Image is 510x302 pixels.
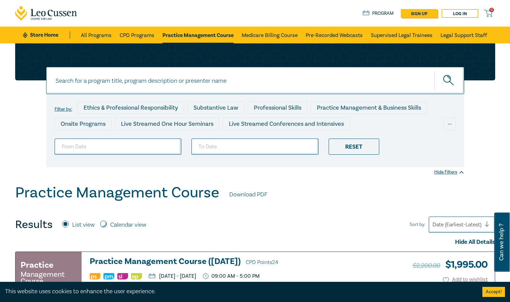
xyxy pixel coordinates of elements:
[110,221,146,229] label: Calendar view
[90,257,367,267] a: Practice Management Course ([DATE]) CPD Points24
[371,27,432,43] a: Supervised Legal Trainees
[442,9,478,18] a: Log in
[187,101,244,114] div: Substantive Law
[401,9,438,18] a: sign up
[55,117,112,130] div: Onsite Programs
[55,139,182,155] input: From Date
[443,276,488,284] button: Add to wishlist
[248,101,307,114] div: Professional Skills
[242,27,298,43] a: Medicare Billing Course
[117,273,128,279] img: Substantive Law
[306,27,363,43] a: Pre-Recorded Webcasts
[311,101,427,114] div: Practice Management & Business Skills
[223,117,350,130] div: Live Streamed Conferences and Intensives
[72,221,95,229] label: List view
[120,27,154,43] a: CPD Programs
[246,259,278,266] span: CPD Points 24
[432,221,434,228] input: Sort by
[131,273,142,279] img: Ethics & Professional Responsibility
[363,10,394,17] a: Program
[46,67,464,94] input: Search for a program title, program description or presenter name
[55,134,161,146] div: Live Streamed Practical Workshops
[165,134,242,146] div: Pre-Recorded Webcasts
[434,169,464,176] div: Hide Filters
[444,117,456,130] div: ...
[21,259,54,271] h3: Practice
[482,287,505,297] button: Accept cookies
[489,8,494,12] span: 0
[115,117,219,130] div: Live Streamed One Hour Seminars
[413,261,440,270] span: $2,200.00
[21,271,77,285] small: Management Course
[103,273,114,279] img: Practice Management & Business Skills
[203,273,260,279] p: 09:00 AM - 5:00 PM
[23,31,70,39] a: Store Home
[5,287,472,296] div: This website uses cookies to enhance the user experience.
[55,107,72,112] label: Filter by:
[15,218,53,231] h4: Results
[191,139,319,155] input: To Date
[498,217,505,268] span: Can we help ?
[329,139,379,155] div: Reset
[15,238,495,247] div: Hide All Details
[323,134,385,146] div: National Programs
[413,257,488,272] h3: $ 1,995.00
[149,273,196,279] p: [DATE] - [DATE]
[162,27,234,43] a: Practice Management Course
[90,257,367,267] h3: Practice Management Course ([DATE])
[15,184,219,201] h1: Practice Management Course
[229,190,267,199] a: Download PDF
[81,27,112,43] a: All Programs
[441,27,487,43] a: Legal Support Staff
[410,221,425,228] span: Sort by:
[246,134,320,146] div: 10 CPD Point Packages
[78,101,184,114] div: Ethics & Professional Responsibility
[90,273,100,279] img: Professional Skills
